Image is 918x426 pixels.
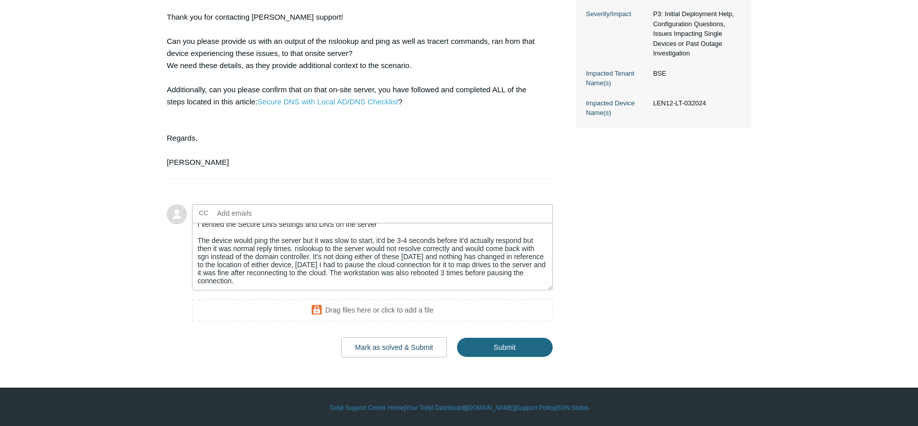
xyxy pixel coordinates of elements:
a: Secure DNS with Local AD/DNS Checklist [257,97,398,106]
a: SGN Status [557,403,588,412]
a: Your Todyl Dashboard [406,403,465,412]
dt: Severity/Impact [586,9,648,19]
dd: BSE [648,69,741,79]
textarea: Add your reply [192,223,553,291]
div: | | | | [167,403,751,412]
dd: P3: Initial Deployment Help, Configuration Questions, Issues Impacting Single Devices or Past Out... [648,9,741,58]
dt: Impacted Tenant Name(s) [586,69,648,88]
input: Submit [457,338,553,357]
button: Mark as solved & Submit [341,337,447,357]
a: Support Policy [516,403,555,412]
dt: Impacted Device Name(s) [586,98,648,118]
a: [DOMAIN_NAME] [466,403,514,412]
input: Add emails [213,206,321,221]
dd: LEN12-LT-032024 [648,98,741,108]
a: Todyl Support Center Home [330,403,404,412]
label: CC [199,206,209,221]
